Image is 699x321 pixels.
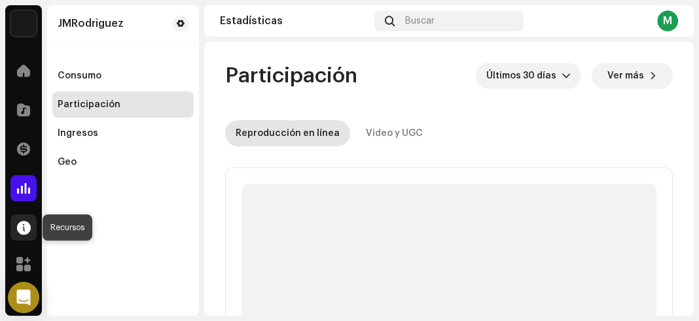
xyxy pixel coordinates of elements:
[10,10,37,37] img: 48257be4-38e1-423f-bf03-81300282f8d9
[657,10,678,31] div: M
[562,63,571,89] div: dropdown trigger
[58,18,124,29] div: JMRodriguez
[52,149,194,175] re-m-nav-item: Geo
[366,120,423,146] div: Video y UGC
[220,16,369,26] div: Estadísticas
[236,120,340,146] div: Reproducción en línea
[58,99,120,110] div: Participación
[58,128,98,139] div: Ingresos
[225,63,357,89] span: Participación
[52,63,194,89] re-m-nav-item: Consumo
[592,63,673,89] button: Ver más
[486,63,562,89] span: Últimos 30 días
[58,71,101,81] div: Consumo
[52,92,194,118] re-m-nav-item: Participación
[405,16,435,26] span: Buscar
[607,63,644,89] span: Ver más
[58,157,77,167] div: Geo
[8,282,39,313] div: Open Intercom Messenger
[52,120,194,146] re-m-nav-item: Ingresos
